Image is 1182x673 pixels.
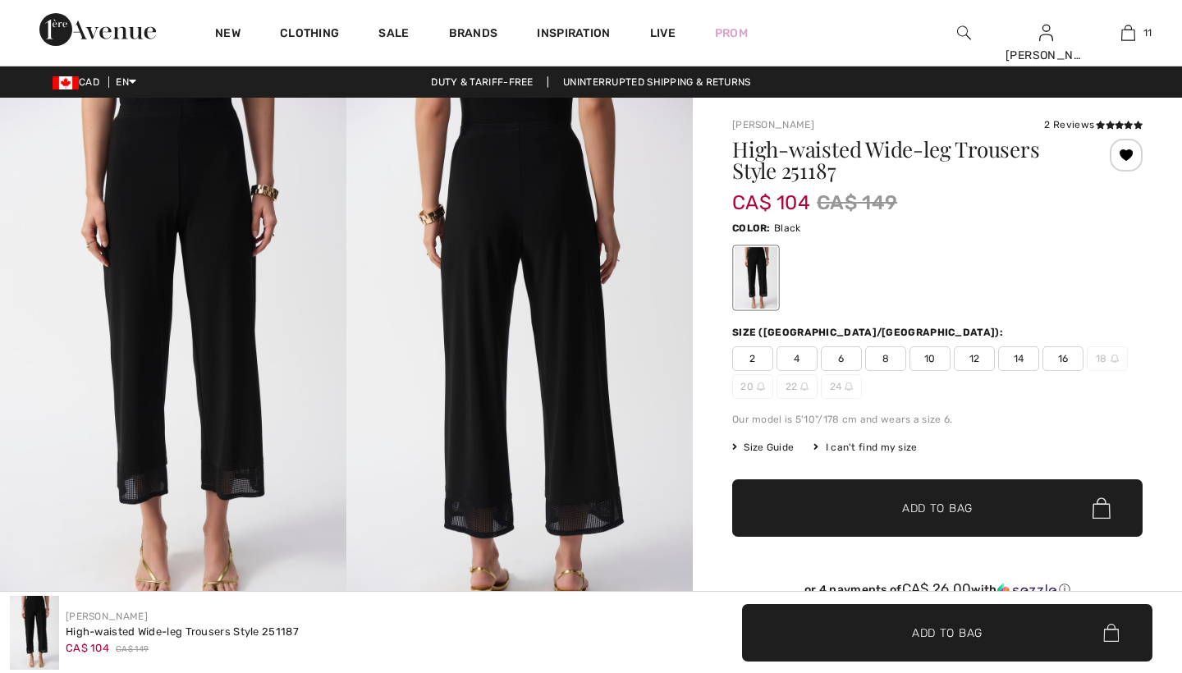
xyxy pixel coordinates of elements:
[821,346,862,371] span: 6
[817,188,897,217] span: CA$ 149
[1143,25,1152,40] span: 11
[1006,47,1086,64] div: [PERSON_NAME]
[66,624,299,640] div: High-waisted Wide-leg Trousers Style 251187
[215,26,241,43] a: New
[813,440,917,455] div: I can't find my size
[732,440,794,455] span: Size Guide
[39,13,156,46] img: 1ère Avenue
[732,119,814,130] a: [PERSON_NAME]
[10,596,59,670] img: High-Waisted Wide-Leg Trousers Style 251187
[742,604,1152,662] button: Add to Bag
[1039,25,1053,40] a: Sign In
[735,247,777,309] div: Black
[757,382,765,391] img: ring-m.svg
[865,346,906,371] span: 8
[957,23,971,43] img: search the website
[732,581,1143,597] div: or 4 payments of with
[800,382,809,391] img: ring-m.svg
[732,222,771,234] span: Color:
[912,624,983,641] span: Add to Bag
[280,26,339,43] a: Clothing
[378,26,409,43] a: Sale
[449,26,498,43] a: Brands
[732,479,1143,537] button: Add to Bag
[53,76,79,89] img: Canadian Dollar
[777,374,818,399] span: 22
[777,346,818,371] span: 4
[1088,23,1168,43] a: 11
[116,643,149,656] span: CA$ 149
[650,25,676,42] a: Live
[732,175,810,214] span: CA$ 104
[346,98,693,617] img: High-Waisted Wide-Leg Trousers Style 251187. 2
[1044,117,1143,132] div: 2 Reviews
[732,139,1074,181] h1: High-waisted Wide-leg Trousers Style 251187
[537,26,610,43] span: Inspiration
[732,325,1006,340] div: Size ([GEOGRAPHIC_DATA]/[GEOGRAPHIC_DATA]):
[66,642,109,654] span: CA$ 104
[1039,23,1053,43] img: My Info
[732,581,1143,603] div: or 4 payments ofCA$ 26.00withSezzle Click to learn more about Sezzle
[1121,23,1135,43] img: My Bag
[732,412,1143,427] div: Our model is 5'10"/178 cm and wears a size 6.
[875,130,1182,599] iframe: Find more information here
[53,76,106,88] span: CAD
[774,222,801,234] span: Black
[116,76,136,88] span: EN
[66,611,148,622] a: [PERSON_NAME]
[845,382,853,391] img: ring-m.svg
[1103,624,1119,642] img: Bag.svg
[732,346,773,371] span: 2
[715,25,748,42] a: Prom
[821,374,862,399] span: 24
[732,374,773,399] span: 20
